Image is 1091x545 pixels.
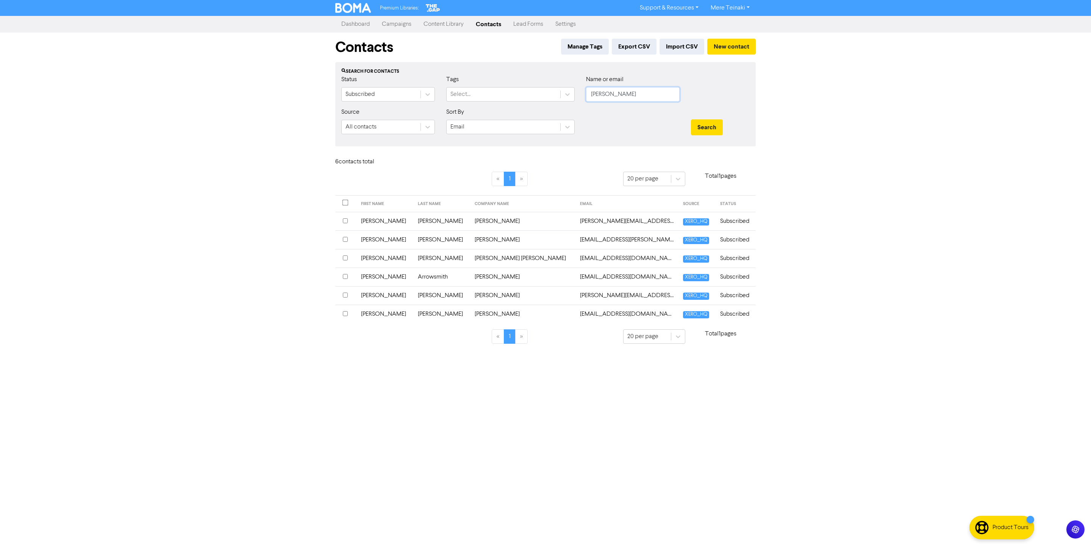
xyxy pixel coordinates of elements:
[586,75,624,84] label: Name or email
[575,196,679,212] th: EMAIL
[356,230,413,249] td: [PERSON_NAME]
[683,274,709,281] span: XERO_HQ
[716,249,756,268] td: Subscribed
[507,17,549,32] a: Lead Forms
[691,119,723,135] button: Search
[627,174,658,183] div: 20 per page
[470,212,575,230] td: [PERSON_NAME]
[716,268,756,286] td: Subscribed
[627,332,658,341] div: 20 per page
[417,17,470,32] a: Content Library
[683,218,709,226] span: XERO_HQ
[683,255,709,263] span: XERO_HQ
[356,268,413,286] td: [PERSON_NAME]
[707,39,756,55] button: New contact
[425,3,441,13] img: The Gap
[356,196,413,212] th: FIRST NAME
[470,230,575,249] td: [PERSON_NAME]
[470,17,507,32] a: Contacts
[470,305,575,323] td: [PERSON_NAME]
[446,108,464,117] label: Sort By
[345,90,375,99] div: Subscribed
[561,39,609,55] button: Manage Tags
[413,286,470,305] td: [PERSON_NAME]
[356,305,413,323] td: [PERSON_NAME]
[413,230,470,249] td: [PERSON_NAME]
[413,268,470,286] td: Arrowsmith
[705,2,756,14] a: Mere Teinaki
[575,286,679,305] td: tania@forestryco.nz
[716,196,756,212] th: STATUS
[716,212,756,230] td: Subscribed
[341,75,357,84] label: Status
[683,311,709,318] span: XERO_HQ
[683,237,709,244] span: XERO_HQ
[575,212,679,230] td: carolyn@wovencollaboration.nz
[345,122,377,132] div: All contacts
[470,196,575,212] th: COMPANY NAME
[380,6,419,11] span: Premium Libraries:
[413,196,470,212] th: LAST NAME
[450,122,464,132] div: Email
[470,286,575,305] td: [PERSON_NAME]
[612,39,656,55] button: Export CSV
[716,305,756,323] td: Subscribed
[575,249,679,268] td: kerriesmith2021@gmail.com
[685,172,756,181] p: Total 1 pages
[660,39,704,55] button: Import CSV
[413,249,470,268] td: [PERSON_NAME]
[634,2,705,14] a: Support & Resources
[413,305,470,323] td: [PERSON_NAME]
[716,286,756,305] td: Subscribed
[335,3,371,13] img: BOMA Logo
[450,90,470,99] div: Select...
[356,212,413,230] td: [PERSON_NAME]
[575,230,679,249] td: jan.carr.smith@gmail.com
[504,329,516,344] a: Page 1 is your current page
[356,286,413,305] td: [PERSON_NAME]
[575,305,679,323] td: tonyjsmith00@gmail.com
[678,196,716,212] th: SOURCE
[335,17,376,32] a: Dashboard
[335,158,396,166] h6: 6 contact s total
[335,39,393,56] h1: Contacts
[504,172,516,186] a: Page 1 is your current page
[470,249,575,268] td: [PERSON_NAME] [PERSON_NAME]
[685,329,756,338] p: Total 1 pages
[413,212,470,230] td: [PERSON_NAME]
[683,293,709,300] span: XERO_HQ
[575,268,679,286] td: susanaarrowsmith@gmail.com
[341,108,359,117] label: Source
[341,68,750,75] div: Search for contacts
[356,249,413,268] td: [PERSON_NAME]
[446,75,459,84] label: Tags
[716,230,756,249] td: Subscribed
[549,17,582,32] a: Settings
[470,268,575,286] td: [PERSON_NAME]
[376,17,417,32] a: Campaigns
[1053,509,1091,545] iframe: Chat Widget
